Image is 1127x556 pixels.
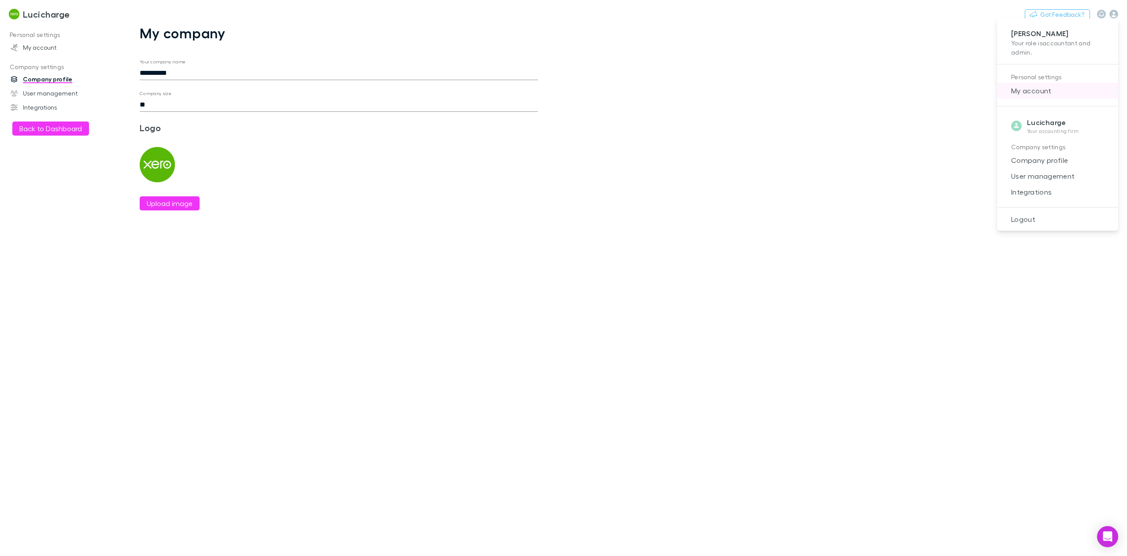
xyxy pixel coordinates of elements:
[1011,29,1104,38] p: [PERSON_NAME]
[1011,38,1104,57] p: Your role is accountant and admin .
[1004,214,1111,225] span: Logout
[1004,155,1111,166] span: Company profile
[1027,118,1066,127] strong: Lucicharge
[1004,85,1111,96] span: My account
[1011,142,1104,153] p: Company settings
[1004,171,1111,181] span: User management
[1097,526,1118,547] div: Open Intercom Messenger
[1011,72,1104,83] p: Personal settings
[1004,187,1111,197] span: Integrations
[1027,128,1079,135] p: Your accounting firm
